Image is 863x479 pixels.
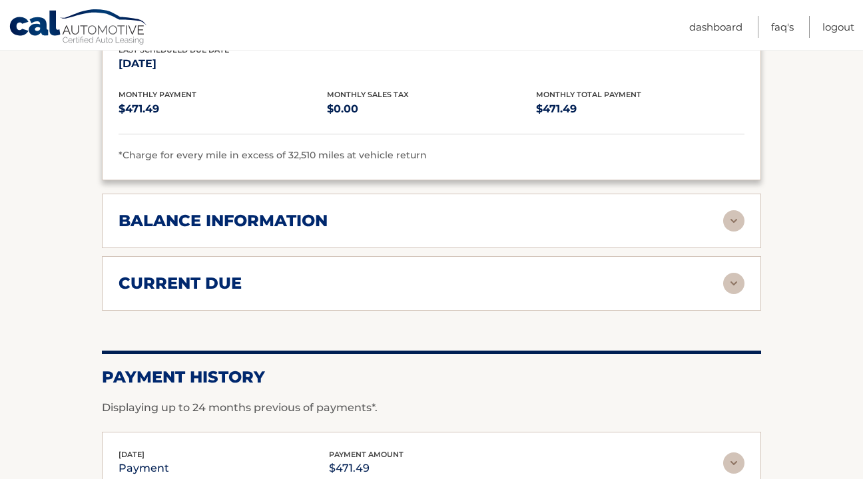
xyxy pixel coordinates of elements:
h2: Payment History [102,367,761,387]
img: accordion-rest.svg [723,273,744,294]
p: [DATE] [119,55,327,73]
span: Monthly Total Payment [536,90,641,99]
span: *Charge for every mile in excess of 32,510 miles at vehicle return [119,149,427,161]
h2: balance information [119,211,328,231]
span: Monthly Payment [119,90,196,99]
p: $0.00 [327,100,535,118]
p: $471.49 [119,100,327,118]
span: Last Scheduled Due Date [119,45,229,55]
a: Logout [822,16,854,38]
span: Monthly Sales Tax [327,90,409,99]
p: $471.49 [536,100,744,118]
p: $471.49 [329,459,404,478]
img: accordion-rest.svg [723,210,744,232]
p: Displaying up to 24 months previous of payments*. [102,400,761,416]
span: payment amount [329,450,404,459]
p: payment [119,459,169,478]
a: Dashboard [689,16,742,38]
a: FAQ's [771,16,794,38]
span: [DATE] [119,450,144,459]
h2: current due [119,273,242,293]
img: accordion-rest.svg [723,452,744,474]
a: Cal Automotive [9,9,148,47]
